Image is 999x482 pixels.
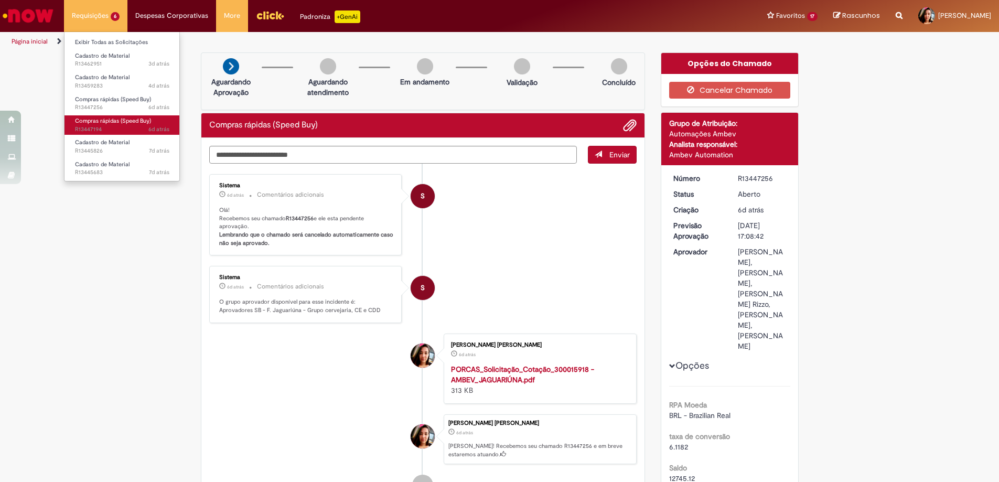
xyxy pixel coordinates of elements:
[65,159,180,178] a: Aberto R13445683 : Cadastro de Material
[75,147,169,155] span: R13445826
[219,298,394,314] p: O grupo aprovador disponível para esse incidente é: Aprovadores SB - F. Jaguariúna - Grupo cervej...
[669,442,688,452] span: 6.1182
[738,247,787,351] div: [PERSON_NAME], [PERSON_NAME], [PERSON_NAME] Rizzo, [PERSON_NAME], [PERSON_NAME]
[448,442,631,458] p: [PERSON_NAME]! Recebemos seu chamado R13447256 e em breve estaremos atuando.
[206,77,256,98] p: Aguardando Aprovação
[219,274,394,281] div: Sistema
[738,205,764,215] span: 6d atrás
[665,220,730,241] dt: Previsão Aprovação
[135,10,208,21] span: Despesas Corporativas
[411,184,435,208] div: System
[459,351,476,358] span: 6d atrás
[75,117,151,125] span: Compras rápidas (Speed Buy)
[75,82,169,90] span: R13459283
[148,82,169,90] span: 4d atrás
[669,82,790,99] button: Cancelar Chamado
[148,82,169,90] time: 28/08/2025 16:46:10
[411,276,435,300] div: System
[665,189,730,199] dt: Status
[209,121,318,130] h2: Compras rápidas (Speed Buy) Histórico de tíquete
[738,205,787,215] div: 26/08/2025 10:08:42
[227,284,244,290] span: 6d atrás
[257,190,324,199] small: Comentários adicionais
[669,400,707,410] b: RPA Moeda
[148,60,169,68] span: 3d atrás
[227,192,244,198] time: 26/08/2025 10:08:55
[148,60,169,68] time: 29/08/2025 15:16:36
[669,432,730,441] b: taxa de conversão
[65,137,180,156] a: Aberto R13445826 : Cadastro de Material
[286,215,314,222] b: R13447256
[223,58,239,74] img: arrow-next.png
[738,220,787,241] div: [DATE] 17:08:42
[111,12,120,21] span: 6
[669,411,731,420] span: BRL - Brazilian Real
[738,189,787,199] div: Aberto
[842,10,880,20] span: Rascunhos
[669,118,790,128] div: Grupo de Atribuição:
[219,206,394,248] p: Olá! Recebemos seu chamado e ele esta pendente aprovação.
[1,5,55,26] img: ServiceNow
[209,414,637,465] li: Gisele de Lima Ricci Aureliano
[149,168,169,176] time: 25/08/2025 17:04:37
[459,351,476,358] time: 26/08/2025 10:08:27
[148,103,169,111] span: 6d atrás
[456,430,473,436] time: 26/08/2025 10:08:42
[75,168,169,177] span: R13445683
[421,275,425,301] span: S
[451,364,626,395] div: 313 KB
[300,10,360,23] div: Padroniza
[209,146,577,164] textarea: Digite sua mensagem aqui...
[303,77,353,98] p: Aguardando atendimento
[148,125,169,133] span: 6d atrás
[149,168,169,176] span: 7d atrás
[421,184,425,209] span: S
[227,284,244,290] time: 26/08/2025 10:08:51
[611,58,627,74] img: img-circle-grey.png
[507,77,538,88] p: Validação
[64,31,180,181] ul: Requisições
[411,424,435,448] div: Gisele de Lima Ricci Aureliano
[661,53,798,74] div: Opções do Chamado
[219,183,394,189] div: Sistema
[65,50,180,70] a: Aberto R13462951 : Cadastro de Material
[75,103,169,112] span: R13447256
[65,94,180,113] a: Aberto R13447256 : Compras rápidas (Speed Buy)
[65,37,180,48] a: Exibir Todas as Solicitações
[451,342,626,348] div: [PERSON_NAME] [PERSON_NAME]
[807,12,818,21] span: 17
[75,138,130,146] span: Cadastro de Material
[665,205,730,215] dt: Criação
[65,115,180,135] a: Aberto R13447194 : Compras rápidas (Speed Buy)
[456,430,473,436] span: 6d atrás
[12,37,48,46] a: Página inicial
[938,11,991,20] span: [PERSON_NAME]
[669,139,790,149] div: Analista responsável:
[738,205,764,215] time: 26/08/2025 10:08:42
[665,247,730,257] dt: Aprovador
[417,58,433,74] img: img-circle-grey.png
[72,10,109,21] span: Requisições
[665,173,730,184] dt: Número
[149,147,169,155] span: 7d atrás
[65,72,180,91] a: Aberto R13459283 : Cadastro de Material
[320,58,336,74] img: img-circle-grey.png
[335,10,360,23] p: +GenAi
[451,365,594,384] strong: PORCAS_Solicitação_Cotação_300015918 - AMBEV_JAGUARIÚNA.pdf
[227,192,244,198] span: 6d atrás
[75,125,169,134] span: R13447194
[148,103,169,111] time: 26/08/2025 10:08:43
[75,95,151,103] span: Compras rápidas (Speed Buy)
[776,10,805,21] span: Favoritos
[75,73,130,81] span: Cadastro de Material
[669,149,790,160] div: Ambev Automation
[514,58,530,74] img: img-circle-grey.png
[738,173,787,184] div: R13447256
[148,125,169,133] time: 26/08/2025 09:59:09
[75,60,169,68] span: R13462951
[669,128,790,139] div: Automações Ambev
[257,282,324,291] small: Comentários adicionais
[411,344,435,368] div: Gisele de Lima Ricci Aureliano
[623,119,637,132] button: Adicionar anexos
[833,11,880,21] a: Rascunhos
